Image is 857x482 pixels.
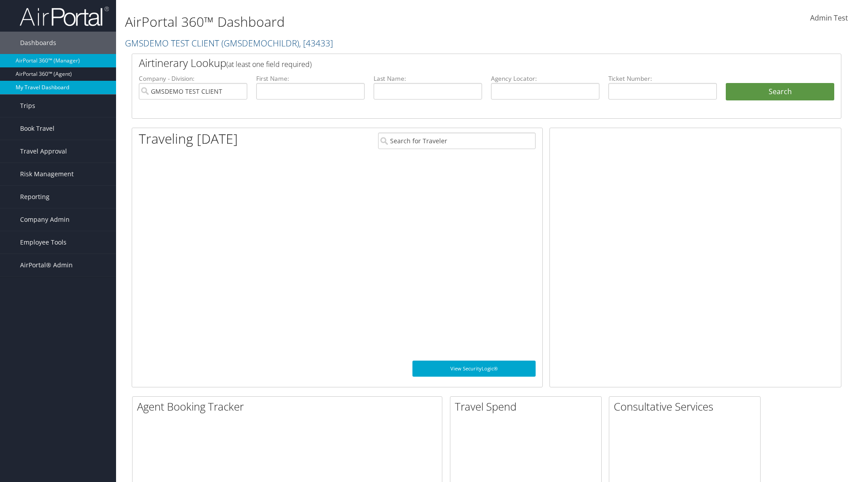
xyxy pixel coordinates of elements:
[608,74,717,83] label: Ticket Number:
[256,74,365,83] label: First Name:
[20,140,67,162] span: Travel Approval
[20,95,35,117] span: Trips
[20,6,109,27] img: airportal-logo.png
[139,129,238,148] h1: Traveling [DATE]
[810,4,848,32] a: Admin Test
[455,399,601,414] h2: Travel Spend
[139,74,247,83] label: Company - Division:
[412,361,536,377] a: View SecurityLogic®
[810,13,848,23] span: Admin Test
[299,37,333,49] span: , [ 43433 ]
[139,55,775,71] h2: Airtinerary Lookup
[125,12,607,31] h1: AirPortal 360™ Dashboard
[20,231,67,253] span: Employee Tools
[226,59,312,69] span: (at least one field required)
[374,74,482,83] label: Last Name:
[20,208,70,231] span: Company Admin
[20,117,54,140] span: Book Travel
[20,32,56,54] span: Dashboards
[125,37,333,49] a: GMSDEMO TEST CLIENT
[378,133,536,149] input: Search for Traveler
[20,186,50,208] span: Reporting
[726,83,834,101] button: Search
[20,163,74,185] span: Risk Management
[137,399,442,414] h2: Agent Booking Tracker
[491,74,599,83] label: Agency Locator:
[614,399,760,414] h2: Consultative Services
[20,254,73,276] span: AirPortal® Admin
[221,37,299,49] span: ( GMSDEMOCHILDR )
